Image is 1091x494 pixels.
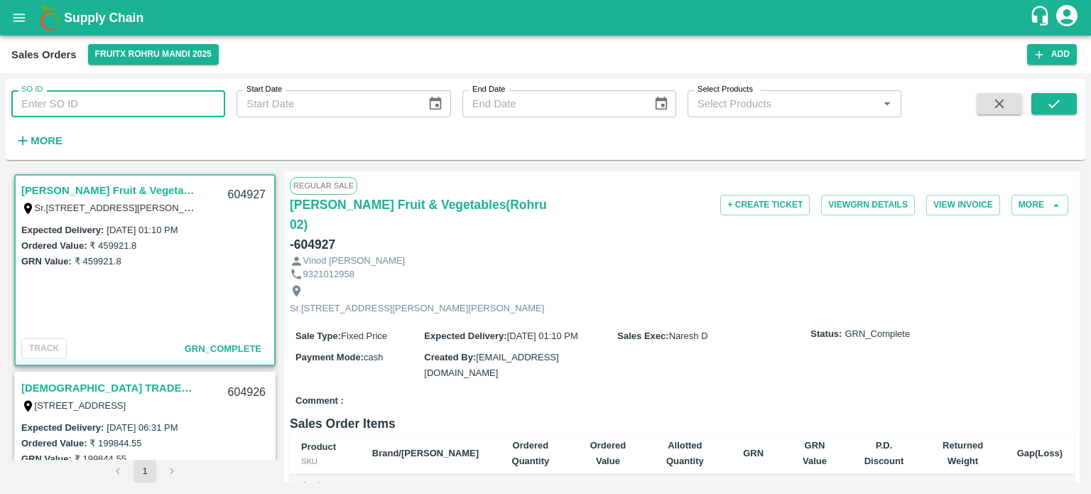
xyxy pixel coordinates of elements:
[1054,3,1080,33] div: account of current user
[21,240,87,251] label: Ordered Value:
[943,440,983,466] b: Returned Weight
[424,352,558,378] span: [EMAIL_ADDRESS][DOMAIN_NAME]
[1029,5,1054,31] div: customer-support
[295,331,341,341] label: Sale Type :
[3,1,36,34] button: open drawer
[669,331,708,341] span: Naresh D
[666,440,704,466] b: Allotted Quantity
[21,225,104,235] label: Expected Delivery :
[64,8,1029,28] a: Supply Chain
[301,455,349,468] div: SKU
[21,256,72,267] label: GRN Value:
[648,90,675,117] button: Choose date
[21,453,72,464] label: GRN Value:
[237,90,416,117] input: Start Date
[372,448,479,458] b: Brand/[PERSON_NAME]
[35,400,126,411] label: [STREET_ADDRESS]
[290,302,544,316] p: Sr.[STREET_ADDRESS][PERSON_NAME][PERSON_NAME]
[698,84,753,95] label: Select Products
[424,352,476,363] label: Created By :
[720,195,810,215] button: + Create Ticket
[422,90,449,117] button: Choose date
[219,376,274,409] div: 604926
[878,95,896,113] button: Open
[301,441,336,452] b: Product
[1027,44,1077,65] button: Add
[36,4,64,32] img: logo
[1011,195,1068,215] button: More
[75,256,121,267] label: ₹ 459921.8
[31,135,63,146] strong: More
[64,11,143,25] b: Supply Chain
[290,177,357,194] span: Regular Sale
[692,95,874,113] input: Select Products
[821,195,915,215] button: ViewGRN Details
[246,84,282,95] label: Start Date
[512,440,550,466] b: Ordered Quantity
[290,195,551,235] a: [PERSON_NAME] Fruit & Vegetables(Rohru 02)
[810,328,842,341] label: Status:
[462,90,642,117] input: End Date
[21,438,87,449] label: Ordered Value:
[21,181,199,200] a: [PERSON_NAME] Fruit & Vegetables(Rohru 02)
[424,331,506,341] label: Expected Delivery :
[743,448,764,458] b: GRN
[185,343,261,354] span: GRN_Complete
[290,414,1074,434] h6: Sales Order Items
[803,440,827,466] b: GRN Value
[219,178,274,212] div: 604927
[341,331,387,341] span: Fixed Price
[21,84,43,95] label: SO ID
[11,90,225,117] input: Enter SO ID
[89,240,136,251] label: ₹ 459921.8
[11,129,66,153] button: More
[926,195,1000,215] button: View Invoice
[295,352,364,363] label: Payment Mode :
[472,84,505,95] label: End Date
[107,422,178,433] label: [DATE] 06:31 PM
[303,254,406,268] p: Vinod [PERSON_NAME]
[295,394,344,408] label: Comment :
[89,438,141,449] label: ₹ 199844.55
[104,460,185,483] nav: pagination navigation
[364,352,383,363] span: cash
[35,202,289,213] label: Sr.[STREET_ADDRESS][PERSON_NAME][PERSON_NAME]
[134,460,156,483] button: page 1
[75,453,126,464] label: ₹ 199844.55
[107,225,178,235] label: [DATE] 01:10 PM
[845,328,910,341] span: GRN_Complete
[1017,448,1063,458] b: Gap(Loss)
[507,331,578,341] span: [DATE] 01:10 PM
[21,422,104,433] label: Expected Delivery :
[617,331,668,341] label: Sales Exec :
[88,44,219,65] button: Select DC
[21,379,199,397] a: [DEMOGRAPHIC_DATA] TRADERS ([GEOGRAPHIC_DATA] 02)
[590,440,626,466] b: Ordered Value
[303,268,354,281] p: 9321012958
[864,440,904,466] b: P.D. Discount
[11,45,77,64] div: Sales Orders
[290,235,335,254] h6: - 604927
